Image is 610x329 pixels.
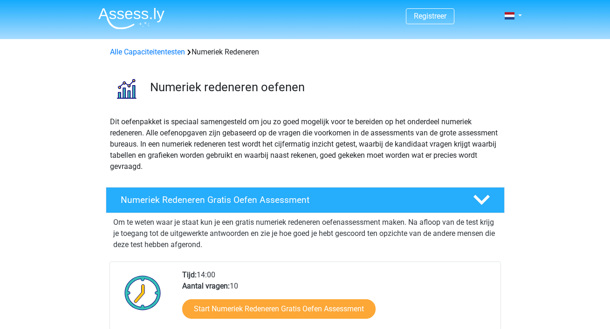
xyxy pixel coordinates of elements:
h4: Numeriek Redeneren Gratis Oefen Assessment [121,195,458,205]
a: Alle Capaciteitentesten [110,47,185,56]
b: Aantal vragen: [182,282,230,290]
img: numeriek redeneren [106,69,146,108]
a: Registreer [414,12,446,20]
div: Numeriek Redeneren [106,47,504,58]
p: Dit oefenpakket is speciaal samengesteld om jou zo goed mogelijk voor te bereiden op het onderdee... [110,116,500,172]
h3: Numeriek redeneren oefenen [150,80,497,94]
a: Numeriek Redeneren Gratis Oefen Assessment [102,187,508,213]
a: Start Numeriek Redeneren Gratis Oefen Assessment [182,299,376,319]
img: Klok [119,269,166,316]
img: Assessly [98,7,164,29]
p: Om te weten waar je staat kun je een gratis numeriek redeneren oefenassessment maken. Na afloop v... [113,217,497,250]
b: Tijd: [182,270,197,279]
